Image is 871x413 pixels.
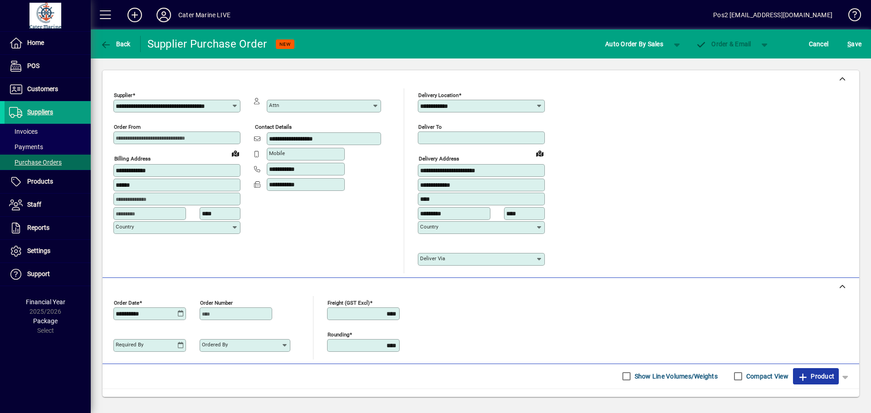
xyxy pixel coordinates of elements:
[9,159,62,166] span: Purchase Orders
[809,37,829,51] span: Cancel
[33,317,58,325] span: Package
[27,201,41,208] span: Staff
[9,143,43,151] span: Payments
[793,368,839,384] button: Product
[269,150,285,156] mat-label: Mobile
[5,263,91,286] a: Support
[418,92,459,98] mat-label: Delivery Location
[98,36,133,52] button: Back
[120,7,149,23] button: Add
[328,331,349,337] mat-label: Rounding
[807,36,831,52] button: Cancel
[5,139,91,155] a: Payments
[847,37,861,51] span: ave
[27,247,50,254] span: Settings
[5,55,91,78] a: POS
[605,37,663,51] span: Auto Order By Sales
[178,8,230,22] div: Cater Marine LIVE
[147,37,267,51] div: Supplier Purchase Order
[420,224,438,230] mat-label: Country
[27,39,44,46] span: Home
[100,40,131,48] span: Back
[5,155,91,170] a: Purchase Orders
[114,124,141,130] mat-label: Order from
[420,255,445,262] mat-label: Deliver via
[27,178,53,185] span: Products
[5,78,91,101] a: Customers
[845,36,864,52] button: Save
[279,41,291,47] span: NEW
[116,224,134,230] mat-label: Country
[26,298,65,306] span: Financial Year
[269,102,279,108] mat-label: Attn
[202,341,228,348] mat-label: Ordered by
[5,32,91,54] a: Home
[842,2,860,31] a: Knowledge Base
[5,240,91,262] a: Settings
[27,270,50,277] span: Support
[744,372,788,381] label: Compact View
[228,146,243,160] a: View on map
[798,369,834,384] span: Product
[601,36,668,52] button: Auto Order By Sales
[696,40,751,48] span: Order & Email
[9,128,38,135] span: Invoices
[418,124,442,130] mat-label: Deliver To
[200,299,233,306] mat-label: Order number
[116,341,143,348] mat-label: Required by
[847,40,851,48] span: S
[27,108,53,116] span: Suppliers
[533,146,547,160] a: View on map
[5,217,91,239] a: Reports
[149,7,178,23] button: Profile
[27,85,58,92] span: Customers
[691,36,756,52] button: Order & Email
[114,92,132,98] mat-label: Supplier
[328,299,370,306] mat-label: Freight (GST excl)
[27,224,49,231] span: Reports
[91,36,141,52] app-page-header-button: Back
[713,8,832,22] div: Pos2 [EMAIL_ADDRESS][DOMAIN_NAME]
[5,194,91,216] a: Staff
[27,62,39,69] span: POS
[633,372,718,381] label: Show Line Volumes/Weights
[5,170,91,193] a: Products
[5,124,91,139] a: Invoices
[114,299,139,306] mat-label: Order date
